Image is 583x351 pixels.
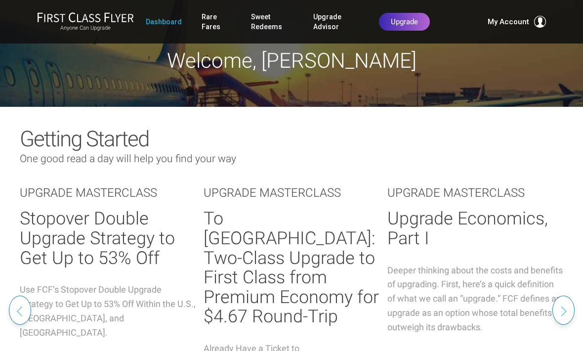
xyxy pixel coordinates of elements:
a: Sweet Redeems [251,8,294,36]
h3: UPGRADE MASTERCLASS [387,186,563,199]
a: First Class FlyerAnyone Can Upgrade [37,12,134,32]
h3: UPGRADE MASTERCLASS [204,186,379,199]
button: Next slide [552,296,575,325]
a: Rare Fares [202,8,231,36]
small: Anyone Can Upgrade [37,25,134,32]
a: Upgrade Advisor [313,8,359,36]
h2: To [GEOGRAPHIC_DATA]: Two-Class Upgrade to First Class from Premium Economy for $4.67 Round-Trip [204,209,379,327]
h2: Stopover Double Upgrade Strategy to Get Up to 53% Off [20,209,196,268]
a: UPGRADE MASTERCLASS Upgrade Economics, Part I Deeper thinking about the costs and benefits of upg... [387,186,563,335]
a: Dashboard [146,13,182,31]
h3: UPGRADE MASTERCLASS [20,186,196,199]
span: My Account [488,16,529,28]
button: My Account [488,16,546,28]
span: Getting Started [20,126,149,152]
span: One good read a day will help you find your way [20,153,236,165]
a: Upgrade [379,13,430,31]
p: Use FCF’s Stopover Double Upgrade Strategy to Get Up to 53% Off Within the U.S., [GEOGRAPHIC_DATA... [20,283,196,340]
h2: Upgrade Economics, Part I [387,209,563,248]
span: Welcome, [PERSON_NAME] [167,48,416,73]
img: First Class Flyer [37,12,134,22]
button: Previous slide [9,296,31,325]
p: Deeper thinking about the costs and benefits of upgrading. First, here’s a quick definition of wh... [387,263,563,335]
a: UPGRADE MASTERCLASS Stopover Double Upgrade Strategy to Get Up to 53% Off Use FCF’s Stopover Doub... [20,186,196,340]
